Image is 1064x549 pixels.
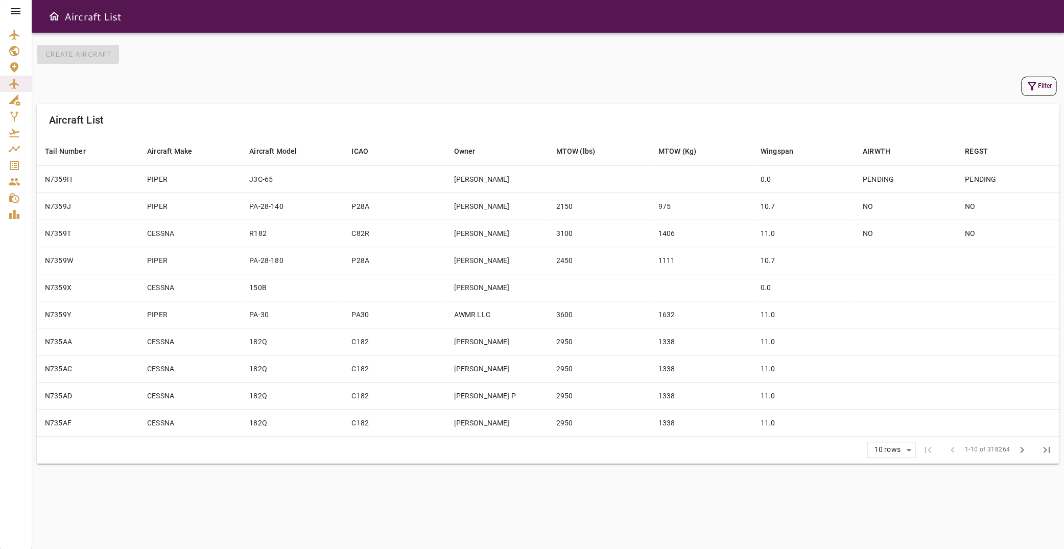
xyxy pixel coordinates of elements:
td: [PERSON_NAME] P [445,382,548,409]
td: PIPER [139,301,241,328]
td: PIPER [139,165,241,193]
td: N7359J [37,193,139,220]
td: C182 [343,382,445,409]
td: 1338 [650,382,752,409]
td: PIPER [139,193,241,220]
span: Previous Page [940,438,964,462]
td: [PERSON_NAME] [445,355,548,382]
td: 2950 [548,355,650,382]
td: CESSNA [139,409,241,436]
td: 3600 [548,301,650,328]
td: PA-28-140 [241,193,343,220]
td: NO [855,220,957,247]
span: Wingspan [761,145,807,157]
div: Wingspan [761,145,793,157]
td: AWMR LLC [445,301,548,328]
button: Open drawer [44,6,64,27]
td: 3100 [548,220,650,247]
td: [PERSON_NAME] [445,328,548,355]
div: Owner [454,145,475,157]
td: PENDING [957,165,1059,193]
span: chevron_right [1016,444,1028,456]
td: NO [957,193,1059,220]
td: PA30 [343,301,445,328]
span: 1-10 of 318264 [964,445,1010,455]
td: N735AC [37,355,139,382]
td: 2950 [548,409,650,436]
td: PA-28-180 [241,247,343,274]
td: N7359H [37,165,139,193]
span: AIRWTH [863,145,904,157]
td: 2450 [548,247,650,274]
td: [PERSON_NAME] [445,165,548,193]
div: 10 rows [867,442,915,458]
td: C182 [343,355,445,382]
div: MTOW (lbs) [556,145,595,157]
td: 11.0 [752,220,855,247]
td: 11.0 [752,301,855,328]
td: N735AA [37,328,139,355]
td: [PERSON_NAME] [445,247,548,274]
span: First Page [915,438,940,462]
td: 150B [241,274,343,301]
span: MTOW (lbs) [556,145,608,157]
td: 182Q [241,382,343,409]
td: 11.0 [752,382,855,409]
td: 0.0 [752,274,855,301]
td: CESSNA [139,328,241,355]
td: R182 [241,220,343,247]
td: C182 [343,328,445,355]
span: last_page [1041,444,1053,456]
span: Aircraft Make [147,145,205,157]
td: N7359X [37,274,139,301]
td: N7359Y [37,301,139,328]
td: 2150 [548,193,650,220]
td: CESSNA [139,274,241,301]
td: 975 [650,193,752,220]
div: Tail Number [45,145,86,157]
td: P28A [343,193,445,220]
td: 1338 [650,328,752,355]
td: 1338 [650,409,752,436]
h6: Aircraft List [64,8,122,25]
td: 182Q [241,328,343,355]
div: 10 rows [871,445,903,454]
td: C182 [343,409,445,436]
td: 182Q [241,409,343,436]
td: N735AD [37,382,139,409]
td: 2950 [548,382,650,409]
td: [PERSON_NAME] [445,274,548,301]
td: 11.0 [752,328,855,355]
div: ICAO [351,145,368,157]
td: 182Q [241,355,343,382]
td: 1111 [650,247,752,274]
td: N735AF [37,409,139,436]
td: P28A [343,247,445,274]
td: 1632 [650,301,752,328]
td: 1338 [650,355,752,382]
td: N7359W [37,247,139,274]
td: 10.7 [752,247,855,274]
span: ICAO [351,145,382,157]
td: 11.0 [752,355,855,382]
div: REGST [965,145,988,157]
div: Aircraft Model [249,145,297,157]
td: [PERSON_NAME] [445,409,548,436]
button: Filter [1021,77,1056,96]
span: Tail Number [45,145,99,157]
td: 11.0 [752,409,855,436]
td: PENDING [855,165,957,193]
td: CESSNA [139,355,241,382]
td: 2950 [548,328,650,355]
div: AIRWTH [863,145,890,157]
td: [PERSON_NAME] [445,220,548,247]
td: C82R [343,220,445,247]
td: 1406 [650,220,752,247]
td: NO [855,193,957,220]
td: J3C-65 [241,165,343,193]
span: Last Page [1034,438,1059,462]
td: 0.0 [752,165,855,193]
span: Owner [454,145,488,157]
td: N7359T [37,220,139,247]
div: Aircraft Make [147,145,192,157]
